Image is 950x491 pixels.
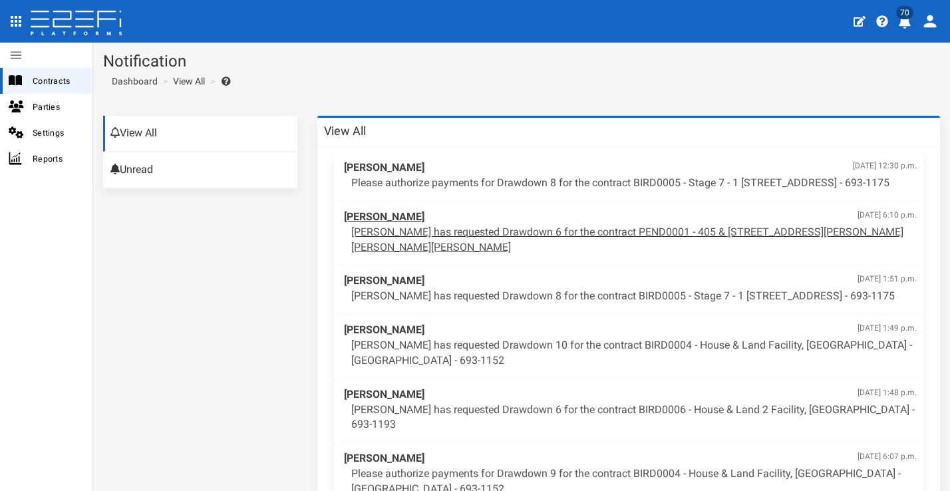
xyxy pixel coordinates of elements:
a: [PERSON_NAME][DATE] 1:48 p.m. [PERSON_NAME] has requested Drawdown 6 for the contract BIRD0006 - ... [334,381,923,445]
span: [PERSON_NAME] [344,273,917,289]
p: [PERSON_NAME] has requested Drawdown 6 for the contract PEND0001 - 405 & [STREET_ADDRESS][PERSON_... [351,225,917,255]
a: Dashboard [106,75,158,88]
span: [DATE] 6:10 p.m. [858,210,917,221]
a: [PERSON_NAME][DATE] 6:10 p.m. [PERSON_NAME] has requested Drawdown 6 for the contract PEND0001 - ... [334,203,923,267]
a: View All [103,116,297,152]
a: [PERSON_NAME][DATE] 12:30 p.m. Please authorize payments for Drawdown 8 for the contract BIRD0005... [334,154,923,203]
span: Settings [33,125,82,140]
span: Dashboard [106,76,158,86]
span: [DATE] 1:48 p.m. [858,387,917,399]
a: [PERSON_NAME][DATE] 1:49 p.m. [PERSON_NAME] has requested Drawdown 10 for the contract BIRD0004 -... [334,316,923,381]
span: [PERSON_NAME] [344,323,917,338]
span: [PERSON_NAME] [344,387,917,403]
span: [DATE] 6:07 p.m. [858,451,917,462]
span: Parties [33,99,82,114]
h1: Notification [103,53,940,70]
span: [PERSON_NAME] [344,210,917,225]
p: [PERSON_NAME] has requested Drawdown 10 for the contract BIRD0004 - House & Land Facility, [GEOGR... [351,338,917,369]
p: Please authorize payments for Drawdown 8 for the contract BIRD0005 - Stage 7 - 1 [STREET_ADDRESS]... [351,176,917,191]
h3: View All [324,125,366,137]
a: Unread [103,152,297,188]
span: [DATE] 1:51 p.m. [858,273,917,285]
span: [PERSON_NAME] [344,160,917,176]
a: [PERSON_NAME][DATE] 1:51 p.m. [PERSON_NAME] has requested Drawdown 8 for the contract BIRD0005 - ... [334,267,923,316]
p: [PERSON_NAME] has requested Drawdown 6 for the contract BIRD0006 - House & Land 2 Facility, [GEOG... [351,403,917,433]
span: [DATE] 12:30 p.m. [853,160,917,172]
span: Contracts [33,73,82,88]
p: [PERSON_NAME] has requested Drawdown 8 for the contract BIRD0005 - Stage 7 - 1 [STREET_ADDRESS] -... [351,289,917,304]
span: [DATE] 1:49 p.m. [858,323,917,334]
span: Reports [33,151,82,166]
a: View All [173,75,205,88]
span: [PERSON_NAME] [344,451,917,466]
